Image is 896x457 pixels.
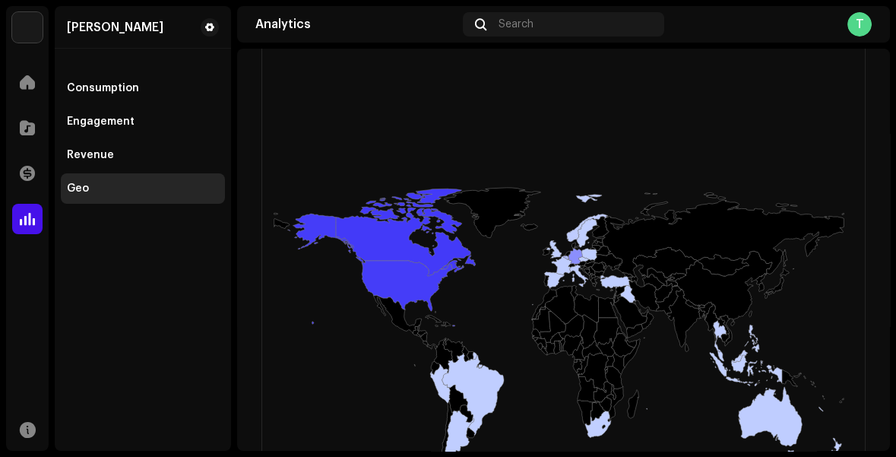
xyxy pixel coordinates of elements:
[255,18,457,30] div: Analytics
[67,116,135,128] div: Engagement
[67,82,139,94] div: Consumption
[67,182,89,195] div: Geo
[847,12,872,36] div: T
[61,106,225,137] re-m-nav-item: Engagement
[67,21,163,33] div: Tracey Cocks
[499,18,533,30] span: Search
[61,140,225,170] re-m-nav-item: Revenue
[12,12,43,43] img: 190830b2-3b53-4b0d-992c-d3620458de1d
[61,73,225,103] re-m-nav-item: Consumption
[67,149,114,161] div: Revenue
[61,173,225,204] re-m-nav-item: Geo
